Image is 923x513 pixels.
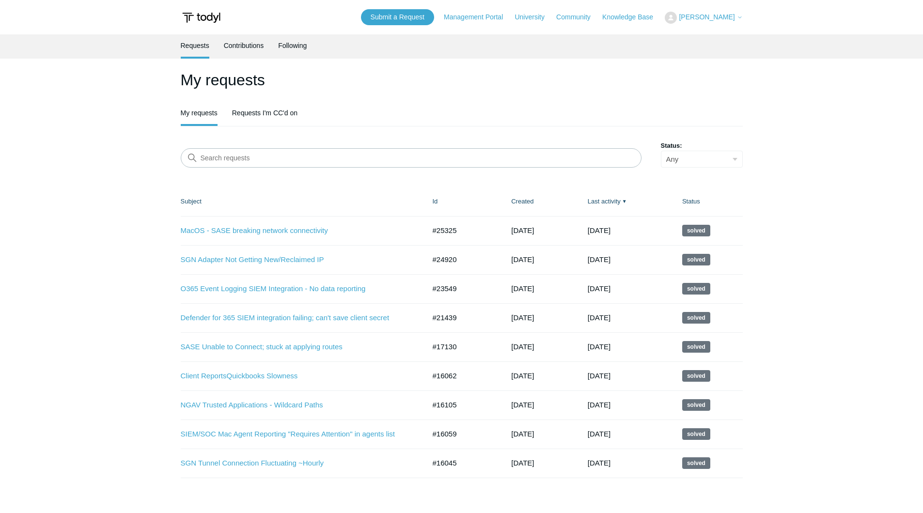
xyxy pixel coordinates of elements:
th: Subject [181,187,423,216]
a: Last activity▼ [588,198,621,205]
time: 02/27/2024, 14:30 [511,401,534,409]
a: Community [556,12,600,22]
h1: My requests [181,68,743,92]
a: Management Portal [444,12,513,22]
input: Search requests [181,148,641,168]
th: Id [423,187,502,216]
time: 11/18/2024, 16:26 [511,313,534,322]
span: This request has been solved [682,341,710,353]
span: This request has been solved [682,370,710,382]
a: Following [278,34,307,57]
time: 05/07/2024, 11:03 [588,342,610,351]
a: O365 Event Logging SIEM Integration - No data reporting [181,283,411,295]
td: #21439 [423,303,502,332]
time: 12/10/2024, 15:03 [588,313,610,322]
td: #16105 [423,390,502,420]
time: 04/17/2024, 09:50 [511,342,534,351]
time: 03/18/2024, 11:02 [588,430,610,438]
td: #17130 [423,332,502,361]
a: SIEM/SOC Mac Agent Reporting "Requires Attention" in agents list [181,429,411,440]
a: SGN Tunnel Connection Fluctuating ~Hourly [181,458,411,469]
a: University [515,12,554,22]
td: #16062 [423,361,502,390]
td: #16045 [423,449,502,478]
span: This request has been solved [682,428,710,440]
span: This request has been solved [682,457,710,469]
time: 03/18/2024, 18:02 [588,372,610,380]
td: #25325 [423,216,502,245]
time: 03/18/2024, 16:02 [588,401,610,409]
time: 06/05/2025, 11:02 [588,255,610,264]
td: #16059 [423,420,502,449]
a: Requests [181,34,209,57]
a: My requests [181,102,218,124]
a: Knowledge Base [602,12,663,22]
span: ▼ [622,198,627,205]
span: This request has been solved [682,283,710,295]
time: 03/17/2024, 18:02 [588,459,610,467]
label: Status: [661,141,743,151]
time: 03/12/2025, 15:38 [511,284,534,293]
a: Client ReportsQuickbooks Slowness [181,371,411,382]
time: 05/16/2025, 09:20 [511,255,534,264]
img: Todyl Support Center Help Center home page [181,9,222,27]
time: 04/02/2025, 09:02 [588,284,610,293]
span: This request has been solved [682,225,710,236]
a: MacOS - SASE breaking network connectivity [181,225,411,236]
a: NGAV Trusted Applications - Wildcard Paths [181,400,411,411]
time: 06/05/2025, 11:09 [511,226,534,234]
time: 02/26/2024, 08:32 [511,459,534,467]
a: SGN Adapter Not Getting New/Reclaimed IP [181,254,411,265]
span: This request has been solved [682,312,710,324]
time: 06/25/2025, 13:02 [588,226,610,234]
button: [PERSON_NAME] [665,12,742,24]
span: This request has been solved [682,254,710,265]
a: Contributions [224,34,264,57]
td: #24920 [423,245,502,274]
time: 02/26/2024, 14:27 [511,430,534,438]
a: Requests I'm CC'd on [232,102,297,124]
th: Status [673,187,743,216]
a: Defender for 365 SIEM integration failing; can't save client secret [181,312,411,324]
a: SASE Unable to Connect; stuck at applying routes [181,342,411,353]
td: #23549 [423,274,502,303]
a: Submit a Request [361,9,434,25]
a: Created [511,198,533,205]
span: [PERSON_NAME] [679,13,735,21]
time: 02/26/2024, 15:31 [511,372,534,380]
span: This request has been solved [682,399,710,411]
